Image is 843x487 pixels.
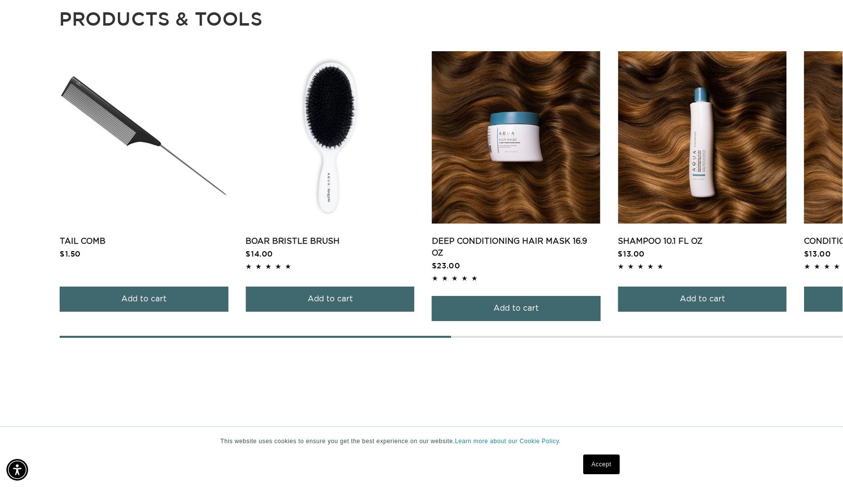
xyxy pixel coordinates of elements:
[246,287,414,312] button: Add to cart
[618,235,786,247] a: Shampoo 10.1 fl oz
[308,287,353,312] span: Add to cart
[794,440,843,487] iframe: Chat Widget
[60,51,228,326] div: 2 / 7
[246,51,414,326] div: 3 / 7
[6,459,28,481] div: Accessibility Menu
[583,455,620,474] a: Accept
[680,287,725,312] span: Add to cart
[432,51,600,336] div: 4 / 7
[432,235,600,259] a: Deep Conditioning Hair Mask 16.9 oz
[60,235,228,247] a: Tail Comb
[246,235,414,247] a: Boar Bristle Brush
[432,296,600,321] button: Add to cart
[618,287,786,312] button: Add to cart
[455,438,561,445] a: Learn more about our Cookie Policy.
[60,287,228,312] button: Add to cart
[121,287,167,312] span: Add to cart
[59,6,843,31] p: Products & tools
[220,437,623,446] p: This website uses cookies to ensure you get the best experience on our website.
[493,296,539,321] span: Add to cart
[618,51,786,326] div: 5 / 7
